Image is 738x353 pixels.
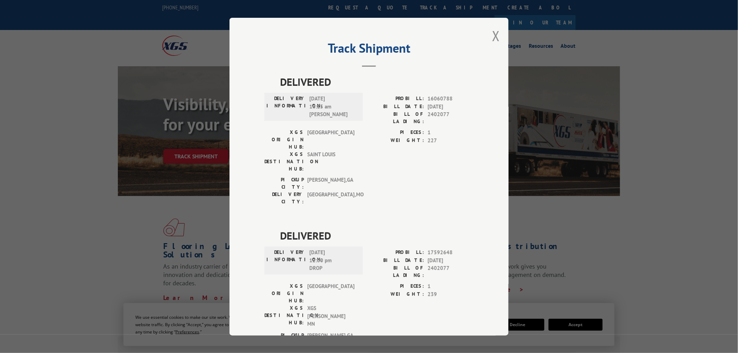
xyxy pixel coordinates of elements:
label: PIECES: [369,129,424,137]
label: PICKUP CITY: [264,331,304,346]
label: DELIVERY INFORMATION: [266,249,306,272]
label: BILL DATE: [369,256,424,264]
label: PICKUP CITY: [264,176,304,191]
span: DELIVERED [280,228,474,243]
span: [DATE] 10:15 am [PERSON_NAME] [309,95,356,119]
button: Close modal [492,27,500,45]
span: [DATE] [428,103,474,111]
span: [DATE] [428,256,474,264]
label: DELIVERY INFORMATION: [266,95,306,119]
label: WEIGHT: [369,136,424,144]
span: [GEOGRAPHIC_DATA] [307,129,354,151]
span: XGS [PERSON_NAME] MN [307,305,354,328]
span: [DATE] 12:00 pm DROP [309,249,356,272]
label: WEIGHT: [369,290,424,298]
label: PROBILL: [369,249,424,257]
label: BILL OF LADING: [369,111,424,125]
span: 227 [428,136,474,144]
span: 2402077 [428,111,474,125]
span: 1 [428,283,474,291]
label: XGS ORIGIN HUB: [264,129,304,151]
span: 16060788 [428,95,474,103]
label: XGS DESTINATION HUB: [264,151,304,173]
span: [GEOGRAPHIC_DATA] , MO [307,191,354,205]
label: PIECES: [369,283,424,291]
label: BILL OF LADING: [369,264,424,279]
label: XGS ORIGIN HUB: [264,283,304,305]
span: [PERSON_NAME] , GA [307,331,354,346]
span: [PERSON_NAME] , GA [307,176,354,191]
label: XGS DESTINATION HUB: [264,305,304,328]
span: 239 [428,290,474,298]
span: SAINT LOUIS [307,151,354,173]
span: DELIVERED [280,74,474,90]
label: DELIVERY CITY: [264,191,304,205]
label: PROBILL: [369,95,424,103]
label: BILL DATE: [369,103,424,111]
h2: Track Shipment [264,43,474,57]
span: 1 [428,129,474,137]
span: 17592648 [428,249,474,257]
span: [GEOGRAPHIC_DATA] [307,283,354,305]
span: 2402077 [428,264,474,279]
